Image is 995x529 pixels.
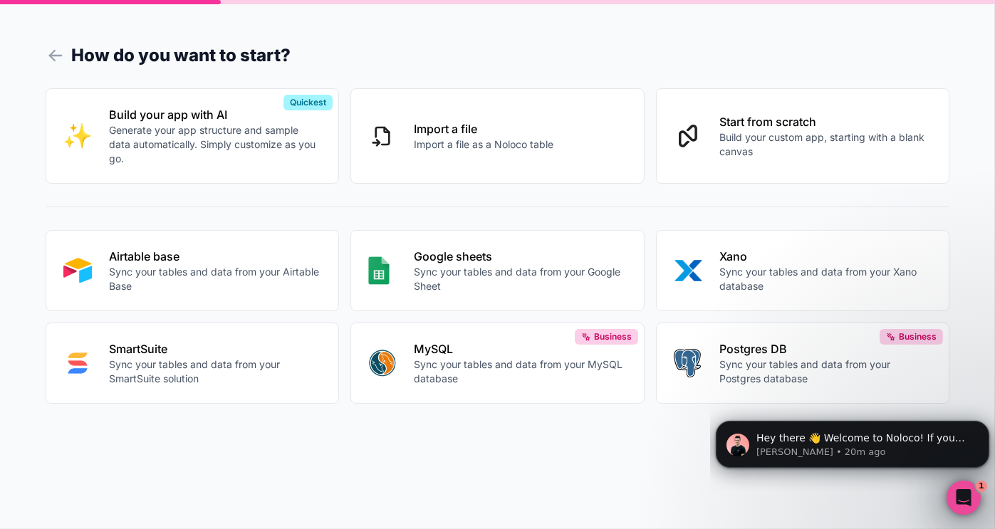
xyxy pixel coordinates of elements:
iframe: Intercom notifications message [710,391,995,491]
button: XANOXanoSync your tables and data from your Xano database [656,230,949,311]
button: Start from scratchBuild your custom app, starting with a blank canvas [656,88,949,184]
img: MYSQL [368,349,397,377]
p: Airtable base [109,248,321,265]
span: Business [594,331,632,342]
p: Xano [719,248,932,265]
img: AIRTABLE [63,256,92,285]
img: XANO [674,256,702,285]
p: Postgres DB [719,340,932,357]
p: Sync your tables and data from your Xano database [719,265,932,293]
p: Sync your tables and data from your SmartSuite solution [109,357,321,386]
p: Sync your tables and data from your Google Sheet [414,265,626,293]
img: GOOGLE_SHEETS [368,256,389,285]
p: Build your app with AI [109,106,321,123]
button: AIRTABLEAirtable baseSync your tables and data from your Airtable Base [46,230,339,311]
p: Sync your tables and data from your Airtable Base [109,265,321,293]
span: Business [899,331,937,342]
img: INTERNAL_WITH_AI [63,122,92,150]
p: MySQL [414,340,626,357]
span: 1 [976,481,987,492]
h1: How do you want to start? [46,43,949,68]
button: INTERNAL_WITH_AIBuild your app with AIGenerate your app structure and sample data automatically. ... [46,88,339,184]
button: SMART_SUITESmartSuiteSync your tables and data from your SmartSuite solution [46,323,339,404]
img: SMART_SUITE [63,349,92,377]
img: POSTGRES [674,349,702,377]
p: Build your custom app, starting with a blank canvas [719,130,932,159]
p: Google sheets [414,248,626,265]
p: Generate your app structure and sample data automatically. Simply customize as you go. [109,123,321,166]
div: Quickest [283,95,333,110]
button: GOOGLE_SHEETSGoogle sheetsSync your tables and data from your Google Sheet [350,230,644,311]
button: POSTGRESPostgres DBSync your tables and data from your Postgres databaseBusiness [656,323,949,404]
p: Import a file as a Noloco table [414,137,553,152]
p: Sync your tables and data from your MySQL database [414,357,626,386]
iframe: Intercom live chat [947,481,981,515]
p: Import a file [414,120,553,137]
button: Import a fileImport a file as a Noloco table [350,88,644,184]
button: MYSQLMySQLSync your tables and data from your MySQL databaseBusiness [350,323,644,404]
p: Sync your tables and data from your Postgres database [719,357,932,386]
p: SmartSuite [109,340,321,357]
p: Start from scratch [719,113,932,130]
